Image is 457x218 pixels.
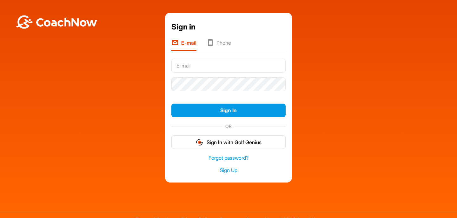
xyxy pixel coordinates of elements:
[171,104,286,117] button: Sign In
[171,59,286,73] input: E-mail
[15,15,98,29] img: BwLJSsUCoWCh5upNqxVrqldRgqLPVwmV24tXu5FoVAoFEpwwqQ3VIfuoInZCoVCoTD4vwADAC3ZFMkVEQFDAAAAAElFTkSuQmCC
[195,138,203,146] img: gg_logo
[171,135,286,149] button: Sign In with Golf Genius
[171,167,286,174] a: Sign Up
[171,39,196,51] li: E-mail
[171,154,286,162] a: Forgot password?
[222,123,235,130] span: OR
[171,21,286,33] div: Sign in
[207,39,231,51] li: Phone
